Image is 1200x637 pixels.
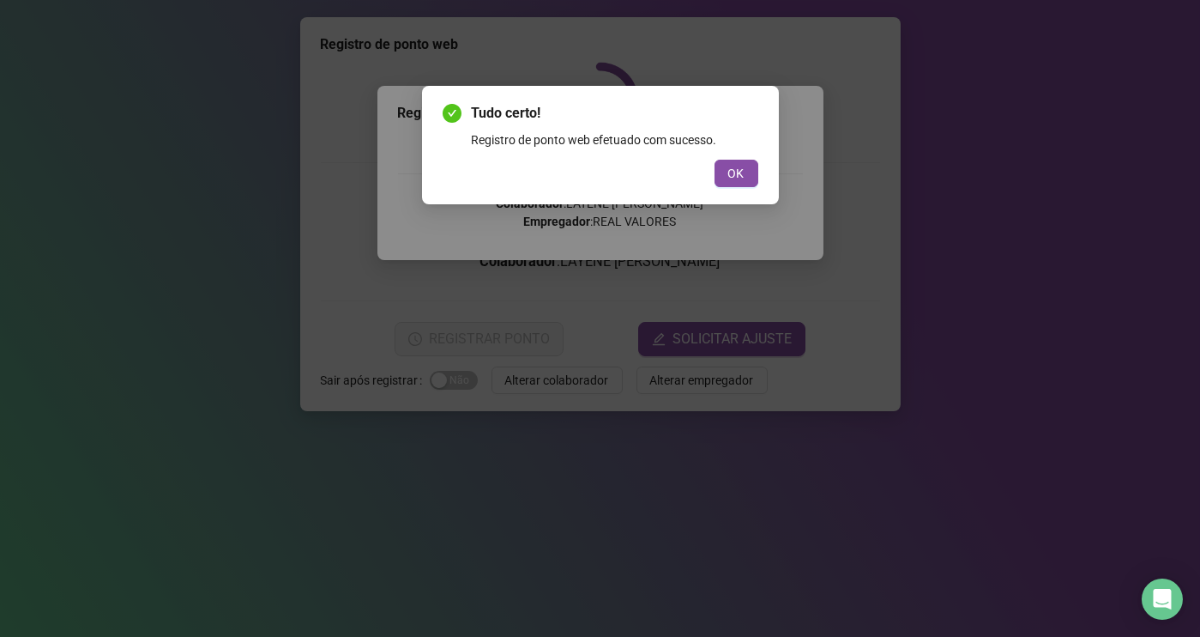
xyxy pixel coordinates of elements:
div: Open Intercom Messenger [1142,579,1183,620]
span: Tudo certo! [472,103,758,124]
span: OK [728,164,745,183]
button: OK [715,160,758,187]
div: Registro de ponto web efetuado com sucesso. [472,130,758,149]
span: check-circle [443,104,461,123]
